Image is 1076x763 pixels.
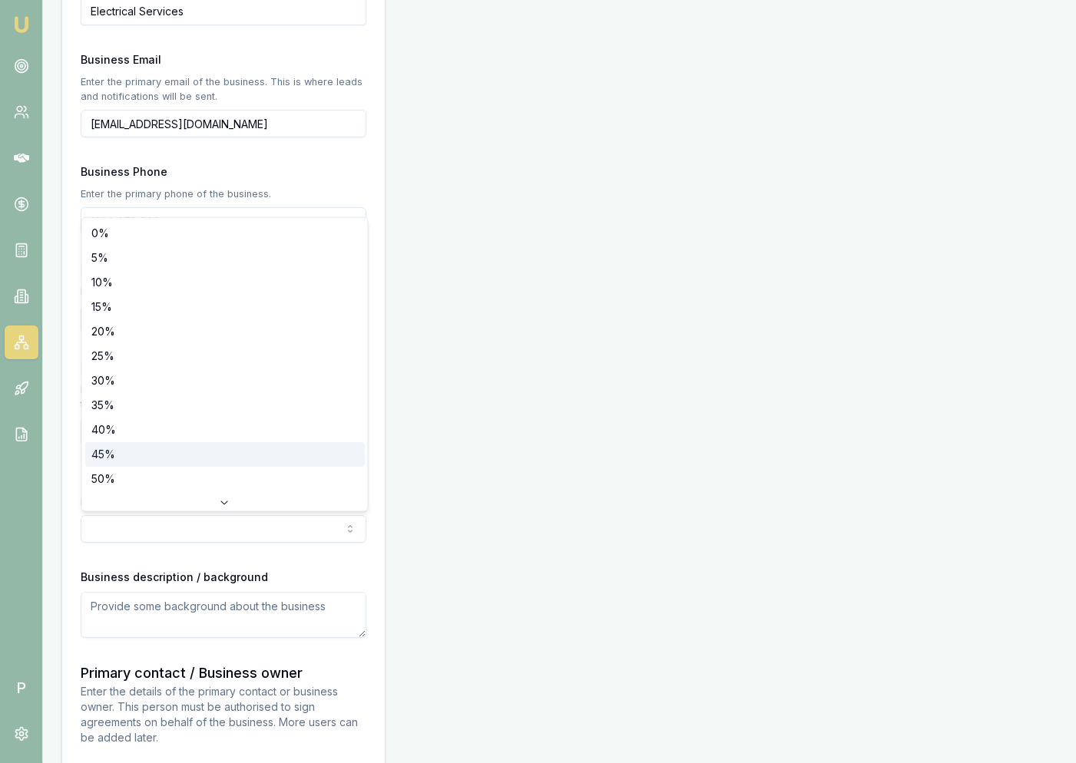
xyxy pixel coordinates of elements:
span: 15 % [91,299,112,315]
span: 20 % [91,324,115,339]
span: 25 % [91,348,114,364]
span: 30 % [91,373,115,388]
span: 5 % [91,250,108,266]
span: 35 % [91,398,114,413]
span: 0 % [91,226,109,241]
span: 10 % [91,275,113,290]
span: 45 % [91,447,115,462]
span: 50 % [91,471,115,487]
span: 40 % [91,422,116,438]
